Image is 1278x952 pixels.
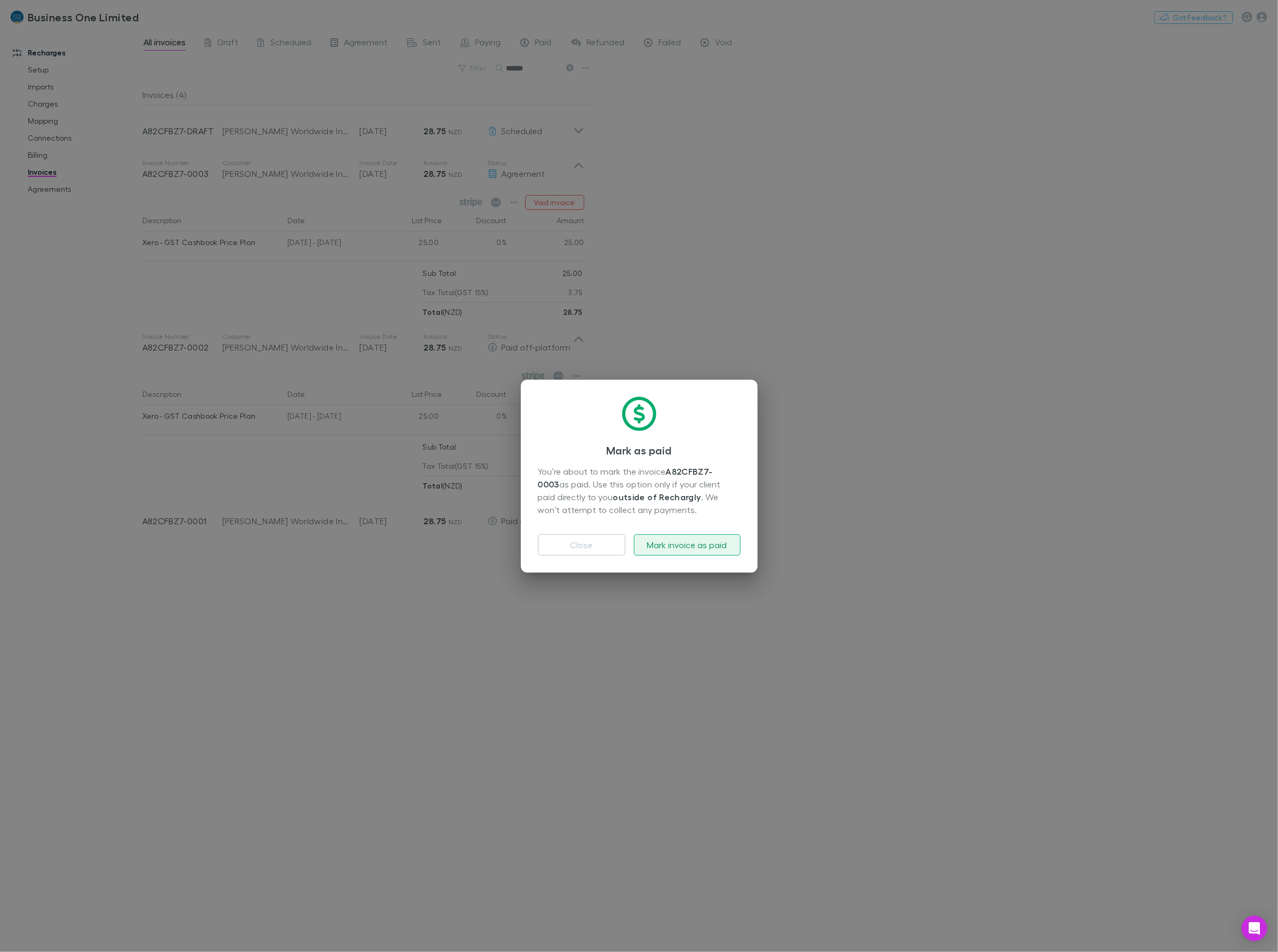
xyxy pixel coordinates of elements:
strong: outside of Rechargly [613,492,701,502]
h3: Mark as paid [538,444,741,457]
div: You’re about to mark the invoice as paid. Use this option only if your client paid directly to yo... [538,465,741,517]
div: Open Intercom Messenger [1242,916,1267,941]
strong: A82CFBZ7-0003 [538,466,713,490]
button: Mark invoice as paid [634,534,741,556]
button: Close [538,534,625,556]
